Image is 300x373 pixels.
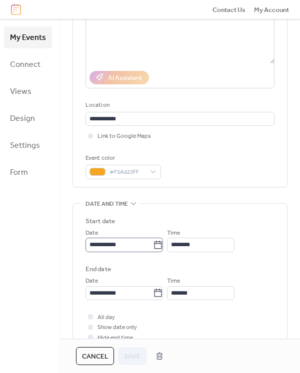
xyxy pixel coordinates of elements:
div: End date [85,264,111,274]
span: My Events [10,30,46,46]
a: Contact Us [212,4,245,14]
button: Cancel [76,347,114,365]
span: Form [10,165,28,181]
a: My Account [254,4,289,14]
span: Date [85,276,98,286]
span: All day [97,313,115,323]
a: Design [4,107,52,129]
div: Location [85,100,272,110]
a: Views [4,80,52,102]
span: Link to Google Maps [97,131,151,141]
span: Contact Us [212,5,245,15]
span: Hide end time [97,333,133,343]
a: Settings [4,134,52,156]
span: Time [167,276,180,286]
span: Connect [10,57,40,73]
a: My Events [4,26,52,48]
img: logo [11,4,21,15]
span: Date [85,228,98,238]
span: Show date only [97,323,137,333]
span: Time [167,228,180,238]
span: Cancel [82,352,108,362]
span: My Account [254,5,289,15]
div: Start date [85,216,115,226]
span: #F5A623FF [109,167,145,177]
span: Design [10,111,35,127]
span: Date and time [85,199,128,209]
span: Views [10,84,31,100]
span: Settings [10,138,40,154]
a: Form [4,161,52,183]
div: Event color [85,153,159,163]
a: Connect [4,53,52,75]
